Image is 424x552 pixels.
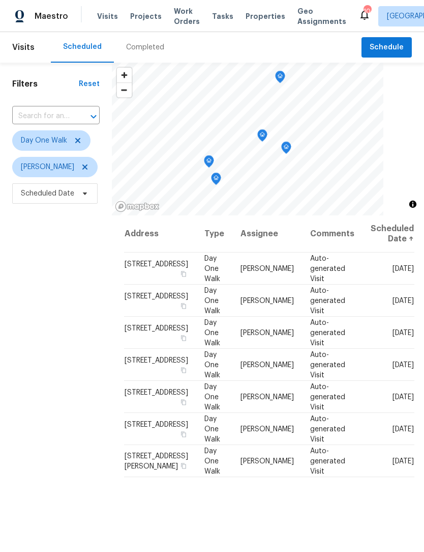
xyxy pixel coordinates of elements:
[21,162,74,172] span: [PERSON_NAME]
[362,215,414,253] th: Scheduled Date ↑
[204,319,220,346] span: Day One Walk
[35,11,68,21] span: Maestro
[310,415,345,443] span: Auto-generated Visit
[204,447,220,475] span: Day One Walk
[204,287,220,314] span: Day One Walk
[125,324,188,332] span: [STREET_ADDRESS]
[79,79,100,89] div: Reset
[211,173,221,188] div: Map marker
[179,461,188,470] button: Copy Address
[112,63,383,215] canvas: Map
[125,292,188,299] span: [STREET_ADDRESS]
[232,215,302,253] th: Assignee
[310,287,345,314] span: Auto-generated Visit
[240,393,294,400] span: [PERSON_NAME]
[125,452,188,470] span: [STREET_ADDRESS][PERSON_NAME]
[392,297,414,304] span: [DATE]
[130,11,162,21] span: Projects
[115,201,160,212] a: Mapbox homepage
[125,260,188,267] span: [STREET_ADDRESS]
[407,198,419,210] button: Toggle attribution
[392,361,414,368] span: [DATE]
[410,199,416,210] span: Toggle attribution
[204,255,220,282] span: Day One Walk
[179,301,188,310] button: Copy Address
[21,135,67,146] span: Day One Walk
[12,36,35,59] span: Visits
[179,269,188,278] button: Copy Address
[240,329,294,336] span: [PERSON_NAME]
[204,351,220,378] span: Day One Walk
[240,297,294,304] span: [PERSON_NAME]
[302,215,362,253] th: Comments
[204,155,214,171] div: Map marker
[310,255,345,282] span: Auto-generated Visit
[63,42,102,52] div: Scheduled
[310,319,345,346] span: Auto-generated Visit
[240,361,294,368] span: [PERSON_NAME]
[86,109,101,124] button: Open
[179,365,188,374] button: Copy Address
[97,11,118,21] span: Visits
[204,415,220,443] span: Day One Walk
[392,393,414,400] span: [DATE]
[179,397,188,406] button: Copy Address
[125,389,188,396] span: [STREET_ADDRESS]
[310,383,345,410] span: Auto-generated Visit
[361,37,412,58] button: Schedule
[124,215,196,253] th: Address
[392,265,414,272] span: [DATE]
[246,11,285,21] span: Properties
[310,447,345,475] span: Auto-generated Visit
[179,429,188,438] button: Copy Address
[125,421,188,428] span: [STREET_ADDRESS]
[240,457,294,464] span: [PERSON_NAME]
[12,79,79,89] h1: Filters
[117,82,132,97] button: Zoom out
[126,42,164,52] div: Completed
[125,356,188,364] span: [STREET_ADDRESS]
[117,68,132,82] button: Zoom in
[392,425,414,432] span: [DATE]
[21,188,74,199] span: Scheduled Date
[117,83,132,97] span: Zoom out
[392,457,414,464] span: [DATE]
[297,6,346,26] span: Geo Assignments
[196,215,232,253] th: Type
[240,425,294,432] span: [PERSON_NAME]
[204,383,220,410] span: Day One Walk
[370,41,404,54] span: Schedule
[310,351,345,378] span: Auto-generated Visit
[392,329,414,336] span: [DATE]
[240,265,294,272] span: [PERSON_NAME]
[257,129,267,145] div: Map marker
[275,71,285,87] div: Map marker
[174,6,200,26] span: Work Orders
[179,333,188,342] button: Copy Address
[212,13,233,20] span: Tasks
[281,142,291,157] div: Map marker
[364,6,371,16] div: 104
[12,108,71,124] input: Search for an address...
